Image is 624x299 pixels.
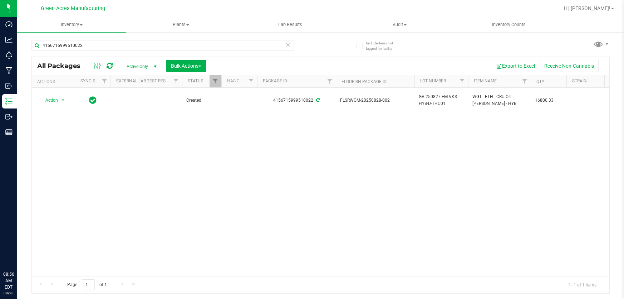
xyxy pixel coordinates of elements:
input: 1 [82,279,95,290]
a: External Lab Test Result [116,78,172,83]
span: WGT - ETH - CRU OIL - [PERSON_NAME] - HYB [472,93,526,107]
span: Audit [345,21,453,28]
iframe: Resource center [7,242,29,263]
span: In Sync [89,95,97,105]
div: 4156715999510022 [256,97,337,104]
inline-svg: Monitoring [5,52,13,59]
span: Hi, [PERSON_NAME]! [564,5,610,11]
a: Status [188,78,203,83]
span: 16800.33 [535,97,562,104]
inline-svg: Manufacturing [5,67,13,74]
a: Audit [345,17,454,32]
span: Action [39,95,58,105]
inline-svg: Outbound [5,113,13,120]
a: Qty [536,79,544,84]
div: Actions [37,79,72,84]
a: Filter [170,75,182,87]
span: Page of 1 [61,279,113,290]
a: Filter [245,75,257,87]
button: Bulk Actions [166,60,206,72]
span: select [59,95,68,105]
a: Item Name [474,78,497,83]
span: All Packages [37,62,88,70]
a: Flourish Package ID [342,79,387,84]
inline-svg: Reports [5,129,13,136]
span: Sync from Compliance System [315,98,320,103]
span: Plants [127,21,235,28]
a: Inventory Counts [454,17,563,32]
a: Filter [456,75,468,87]
button: Receive Non-Cannabis [540,60,599,72]
span: Inventory [17,21,126,28]
a: Strain [572,78,587,83]
span: Lab Results [269,21,312,28]
a: Lot Number [420,78,446,83]
a: Filter [210,75,221,87]
span: Green Acres Manufacturing [41,5,105,11]
p: 08:56 AM EDT [3,271,14,290]
span: Clear [285,40,290,49]
th: Has COA [221,75,257,88]
a: Filter [519,75,531,87]
a: Plants [126,17,235,32]
span: Created [186,97,217,104]
p: 08/28 [3,290,14,296]
span: Bulk Actions [171,63,201,69]
a: Filter [324,75,336,87]
inline-svg: Inventory [5,98,13,105]
a: Package ID [263,78,287,83]
span: GA-250827-EM-VKS-HYB-D-THC01 [419,93,464,107]
button: Export to Excel [492,60,540,72]
input: Search Package ID, Item Name, SKU, Lot or Part Number... [31,40,294,51]
a: Sync Status [80,78,108,83]
a: Inventory [17,17,126,32]
inline-svg: Analytics [5,36,13,43]
inline-svg: Inbound [5,82,13,90]
span: Include items not tagged for facility [366,40,402,51]
a: Filter [99,75,110,87]
a: Lab Results [236,17,345,32]
span: 1 - 1 of 1 items [562,279,602,290]
span: FLSRWGM-20250828-002 [340,97,410,104]
inline-svg: Dashboard [5,21,13,28]
span: Inventory Counts [482,21,535,28]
